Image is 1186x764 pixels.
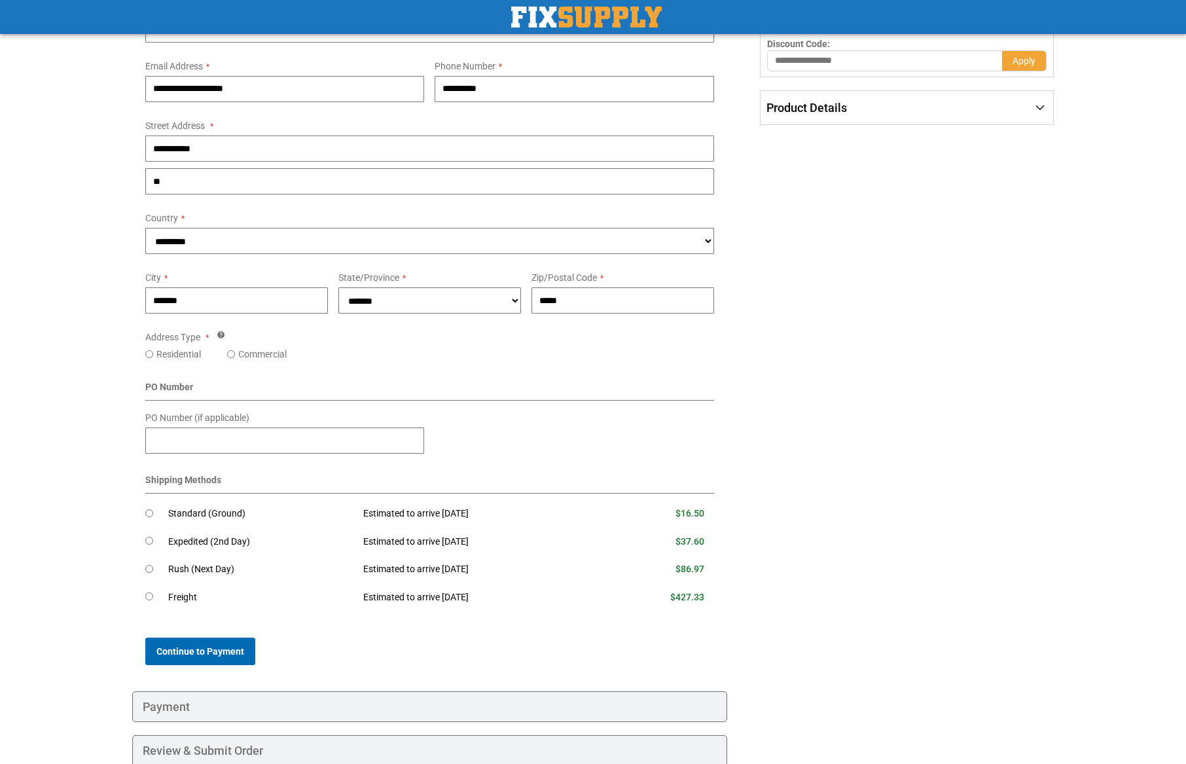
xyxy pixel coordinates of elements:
[168,556,353,584] td: Rush (Next Day)
[435,61,495,71] span: Phone Number
[511,7,662,27] img: Fix Industrial Supply
[145,412,249,423] span: PO Number (if applicable)
[353,556,606,584] td: Estimated to arrive [DATE]
[670,592,704,602] span: $427.33
[1013,56,1035,66] span: Apply
[767,39,830,49] span: Discount Code:
[132,691,727,723] div: Payment
[511,7,662,27] a: store logo
[145,473,714,494] div: Shipping Methods
[145,272,161,283] span: City
[1002,50,1047,71] button: Apply
[145,380,714,401] div: PO Number
[353,500,606,528] td: Estimated to arrive [DATE]
[156,348,201,361] label: Residential
[145,120,205,131] span: Street Address
[145,332,200,342] span: Address Type
[238,348,287,361] label: Commercial
[168,583,353,611] td: Freight
[145,213,178,223] span: Country
[168,528,353,556] td: Expedited (2nd Day)
[531,272,597,283] span: Zip/Postal Code
[353,583,606,611] td: Estimated to arrive [DATE]
[675,564,704,574] span: $86.97
[156,646,244,657] span: Continue to Payment
[338,272,399,283] span: State/Province
[675,536,704,547] span: $37.60
[766,101,847,115] span: Product Details
[145,61,203,71] span: Email Address
[353,528,606,556] td: Estimated to arrive [DATE]
[145,638,255,665] button: Continue to Payment
[168,500,353,528] td: Standard (Ground)
[675,508,704,518] span: $16.50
